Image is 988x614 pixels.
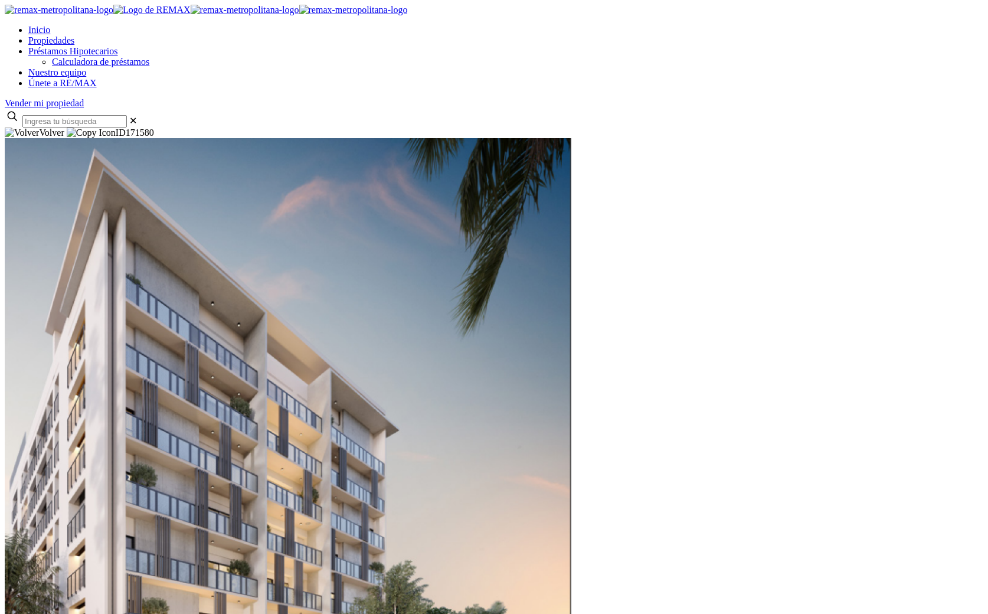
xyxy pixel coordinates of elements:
[67,128,116,138] img: Copy Icon
[129,116,137,126] span: ✕
[28,46,118,56] a: Préstamos Hipotecarios
[5,5,407,15] a: RE/MAX Metropolitana
[28,25,50,35] a: Inicio
[52,57,149,67] a: Calculadora de préstamos
[28,78,97,88] a: Únete a RE/MAX
[126,128,154,138] span: 171580
[67,128,154,138] span: ID
[5,128,64,138] span: Volver
[191,5,299,15] img: remax-metropolitana-logo
[5,5,113,15] img: remax-metropolitana-logo
[5,25,983,89] nav: Main menu
[5,98,84,108] a: Vender mi propiedad
[299,5,408,15] img: remax-metropolitana-logo
[22,115,127,128] input: Ingresa tu búsqueda
[113,5,191,15] img: Logo de REMAX
[28,35,74,45] a: Propiedades
[5,109,20,124] svg: search icon
[28,67,86,77] a: Nuestro equipo
[5,128,39,138] img: Volver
